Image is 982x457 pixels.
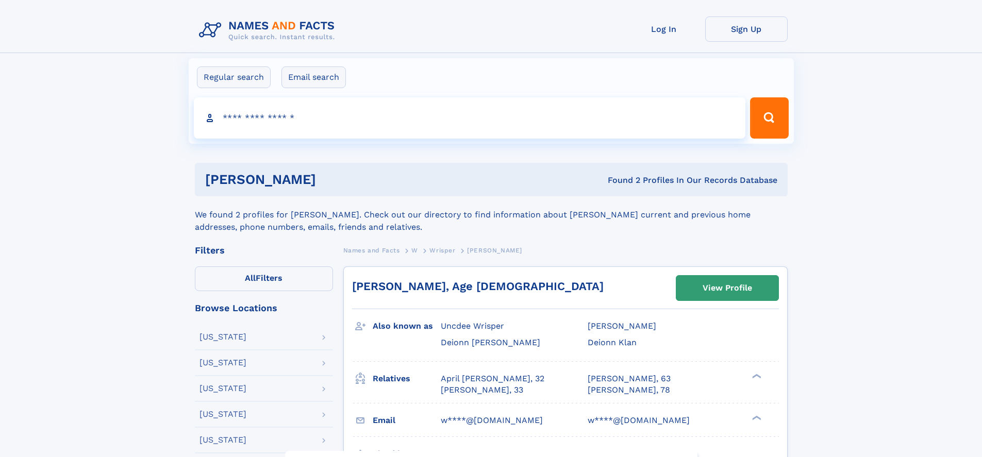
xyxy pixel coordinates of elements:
[588,384,670,396] a: [PERSON_NAME], 78
[462,175,777,186] div: Found 2 Profiles In Our Records Database
[195,266,333,291] label: Filters
[750,414,762,421] div: ❯
[199,333,246,341] div: [US_STATE]
[588,373,671,384] a: [PERSON_NAME], 63
[441,373,544,384] a: April [PERSON_NAME], 32
[703,276,752,300] div: View Profile
[750,373,762,379] div: ❯
[245,273,256,283] span: All
[441,321,504,331] span: Uncdee Wrisper
[343,244,400,257] a: Names and Facts
[411,244,418,257] a: W
[411,247,418,254] span: W
[441,337,540,347] span: Deionn [PERSON_NAME]
[195,303,333,313] div: Browse Locations
[467,247,522,254] span: [PERSON_NAME]
[373,317,441,335] h3: Also known as
[199,359,246,367] div: [US_STATE]
[676,276,778,300] a: View Profile
[352,280,604,293] a: [PERSON_NAME], Age [DEMOGRAPHIC_DATA]
[441,384,523,396] a: [PERSON_NAME], 33
[623,16,705,42] a: Log In
[373,412,441,429] h3: Email
[750,97,788,139] button: Search Button
[705,16,788,42] a: Sign Up
[195,16,343,44] img: Logo Names and Facts
[588,321,656,331] span: [PERSON_NAME]
[197,66,271,88] label: Regular search
[195,196,788,233] div: We found 2 profiles for [PERSON_NAME]. Check out our directory to find information about [PERSON_...
[205,173,462,186] h1: [PERSON_NAME]
[199,384,246,393] div: [US_STATE]
[199,436,246,444] div: [US_STATE]
[281,66,346,88] label: Email search
[199,410,246,418] div: [US_STATE]
[195,246,333,255] div: Filters
[429,244,455,257] a: Wrisper
[429,247,455,254] span: Wrisper
[373,370,441,387] h3: Relatives
[194,97,746,139] input: search input
[588,337,637,347] span: Deionn Klan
